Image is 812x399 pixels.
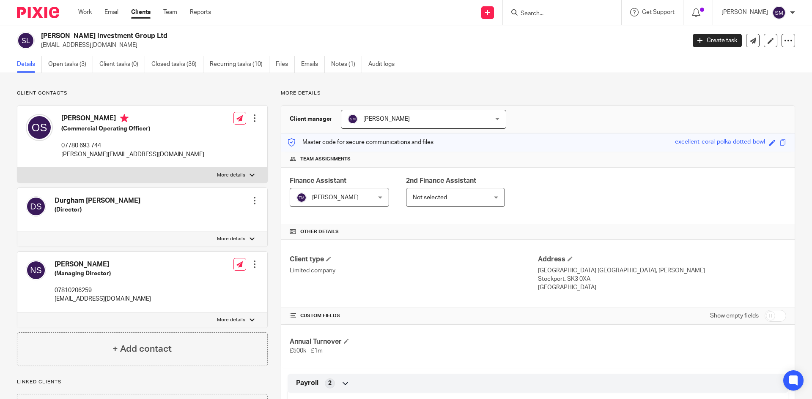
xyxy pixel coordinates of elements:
[41,32,552,41] h2: [PERSON_NAME] Investment Group Ltd
[26,196,46,217] img: svg%3E
[26,114,53,141] img: svg%3E
[348,114,358,124] img: svg%3E
[710,312,759,320] label: Show empty fields
[190,8,211,16] a: Reports
[17,90,268,97] p: Client contacts
[99,56,145,73] a: Client tasks (0)
[312,195,359,201] span: [PERSON_NAME]
[61,114,204,125] h4: [PERSON_NAME]
[78,8,92,16] a: Work
[61,125,204,133] h5: (Commercial Operating Officer)
[538,266,786,275] p: [GEOGRAPHIC_DATA] [GEOGRAPHIC_DATA], [PERSON_NAME]
[413,195,447,201] span: Not selected
[112,342,172,356] h4: + Add contact
[675,138,765,147] div: excellent-coral-polka-dotted-bowl
[363,116,410,122] span: [PERSON_NAME]
[17,56,42,73] a: Details
[301,56,325,73] a: Emails
[217,317,245,323] p: More details
[120,114,129,122] i: Primary
[406,177,476,184] span: 2nd Finance Assistant
[163,8,177,16] a: Team
[276,56,295,73] a: Files
[296,193,307,203] img: svg%3E
[17,7,59,18] img: Pixie
[290,255,538,264] h4: Client type
[217,172,245,179] p: More details
[41,41,680,49] p: [EMAIL_ADDRESS][DOMAIN_NAME]
[331,56,362,73] a: Notes (1)
[520,10,596,18] input: Search
[55,286,151,295] p: 07810206259
[104,8,118,16] a: Email
[217,236,245,242] p: More details
[296,379,318,388] span: Payroll
[721,8,768,16] p: [PERSON_NAME]
[17,32,35,49] img: svg%3E
[693,34,742,47] a: Create task
[55,260,151,269] h4: [PERSON_NAME]
[642,9,675,15] span: Get Support
[55,295,151,303] p: [EMAIL_ADDRESS][DOMAIN_NAME]
[61,141,204,150] p: 07780 693 744
[290,312,538,319] h4: CUSTOM FIELDS
[290,348,323,354] span: £500k - £1m
[538,275,786,283] p: Stockport, SK3 0XA
[368,56,401,73] a: Audit logs
[17,379,268,385] p: Linked clients
[538,283,786,292] p: [GEOGRAPHIC_DATA]
[131,8,151,16] a: Clients
[281,90,795,97] p: More details
[772,6,786,19] img: svg%3E
[210,56,269,73] a: Recurring tasks (10)
[26,260,46,280] img: svg%3E
[538,255,786,264] h4: Address
[55,206,140,214] h5: (Director)
[328,379,332,388] span: 2
[55,196,140,205] h4: Durgham [PERSON_NAME]
[61,150,204,159] p: [PERSON_NAME][EMAIL_ADDRESS][DOMAIN_NAME]
[290,266,538,275] p: Limited company
[288,138,433,147] p: Master code for secure communications and files
[290,337,538,346] h4: Annual Turnover
[55,269,151,278] h5: (Managing Director)
[151,56,203,73] a: Closed tasks (36)
[290,115,332,123] h3: Client manager
[300,156,351,163] span: Team assignments
[300,228,339,235] span: Other details
[48,56,93,73] a: Open tasks (3)
[290,177,346,184] span: Finance Assistant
